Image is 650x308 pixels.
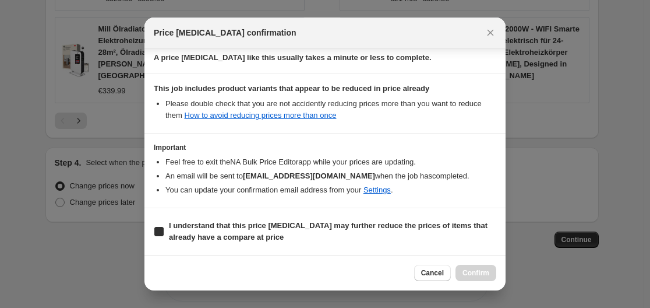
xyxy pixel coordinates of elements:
li: Feel free to exit the NA Bulk Price Editor app while your prices are updating. [165,156,496,168]
b: This job includes product variants that appear to be reduced in price already [154,84,429,93]
h3: Important [154,143,496,152]
li: You can update your confirmation email address from your . [165,184,496,196]
a: How to avoid reducing prices more than once [185,111,337,120]
b: [EMAIL_ADDRESS][DOMAIN_NAME] [243,171,375,180]
a: Settings [363,185,391,194]
li: An email will be sent to when the job has completed . [165,170,496,182]
b: A price [MEDICAL_DATA] like this usually takes a minute or less to complete. [154,53,432,62]
b: I understand that this price [MEDICAL_DATA] may further reduce the prices of items that already h... [169,221,487,242]
button: Cancel [414,265,451,281]
button: Close [482,24,499,41]
li: Please double check that you are not accidently reducing prices more than you want to reduce them [165,98,496,121]
span: Price [MEDICAL_DATA] confirmation [154,27,296,38]
span: Cancel [421,268,444,278]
